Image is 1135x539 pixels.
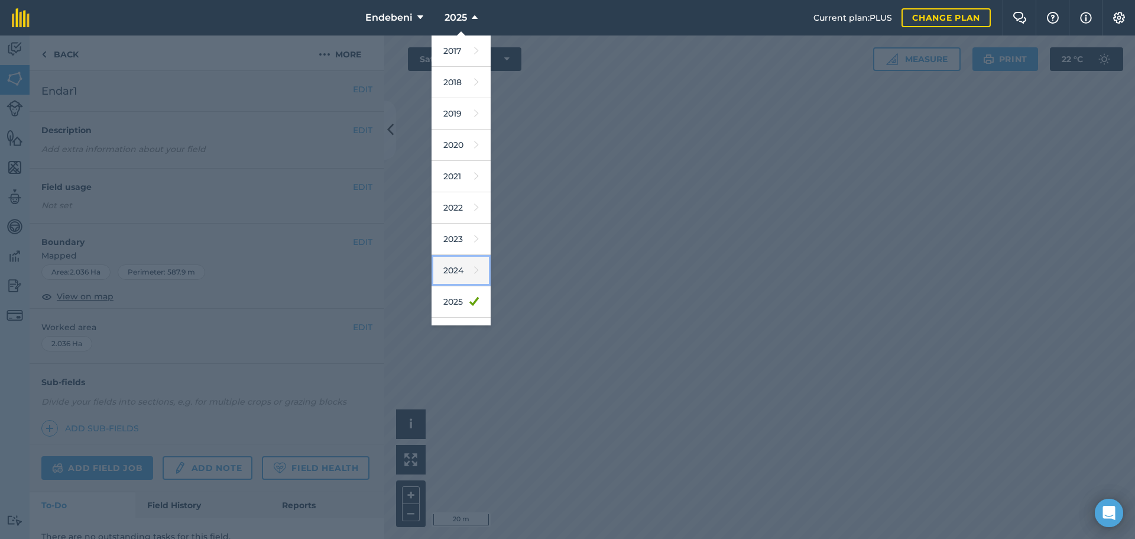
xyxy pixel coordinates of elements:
[1095,499,1123,527] div: Open Intercom Messenger
[1080,11,1092,25] img: svg+xml;base64,PHN2ZyB4bWxucz0iaHR0cDovL3d3dy53My5vcmcvMjAwMC9zdmciIHdpZHRoPSIxNyIgaGVpZ2h0PSIxNy...
[901,8,991,27] a: Change plan
[432,318,491,349] a: 2026
[1013,12,1027,24] img: Two speech bubbles overlapping with the left bubble in the forefront
[1046,12,1060,24] img: A question mark icon
[12,8,30,27] img: fieldmargin Logo
[432,98,491,130] a: 2019
[1112,12,1126,24] img: A cog icon
[365,11,413,25] span: Endebeni
[813,11,892,24] span: Current plan : PLUS
[432,224,491,255] a: 2023
[432,161,491,192] a: 2021
[445,11,467,25] span: 2025
[432,35,491,67] a: 2017
[432,67,491,98] a: 2018
[432,130,491,161] a: 2020
[432,192,491,224] a: 2022
[432,255,491,286] a: 2024
[432,286,491,318] a: 2025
